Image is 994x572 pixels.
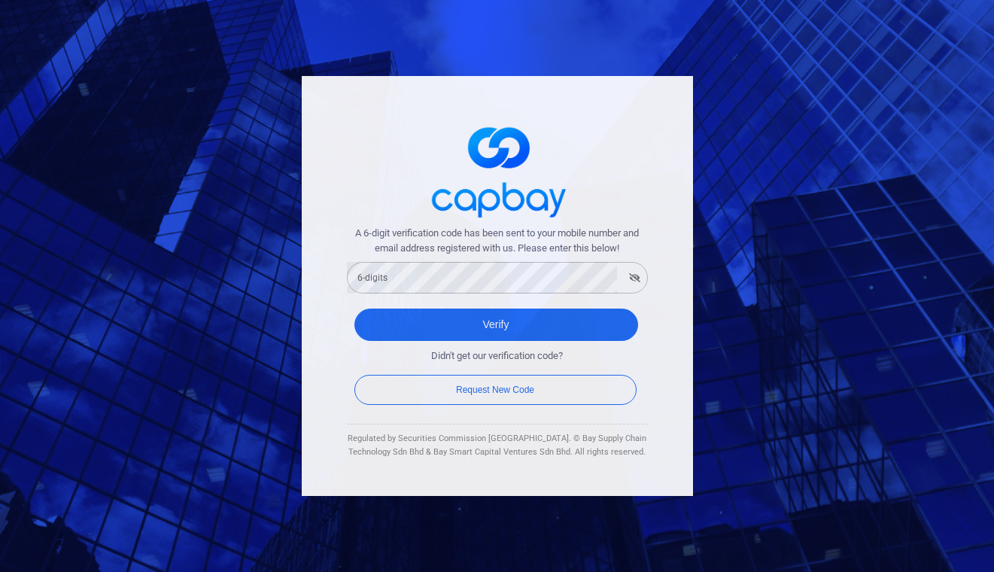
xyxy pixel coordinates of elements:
[354,309,638,341] button: Verify
[422,114,573,226] img: logo
[347,226,648,257] span: A 6-digit verification code has been sent to your mobile number and email address registered with...
[354,375,637,405] button: Request New Code
[347,432,648,458] div: Regulated by Securities Commission [GEOGRAPHIC_DATA]. © Bay Supply Chain Technology Sdn Bhd & Bay...
[431,348,563,364] span: Didn't get our verification code?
